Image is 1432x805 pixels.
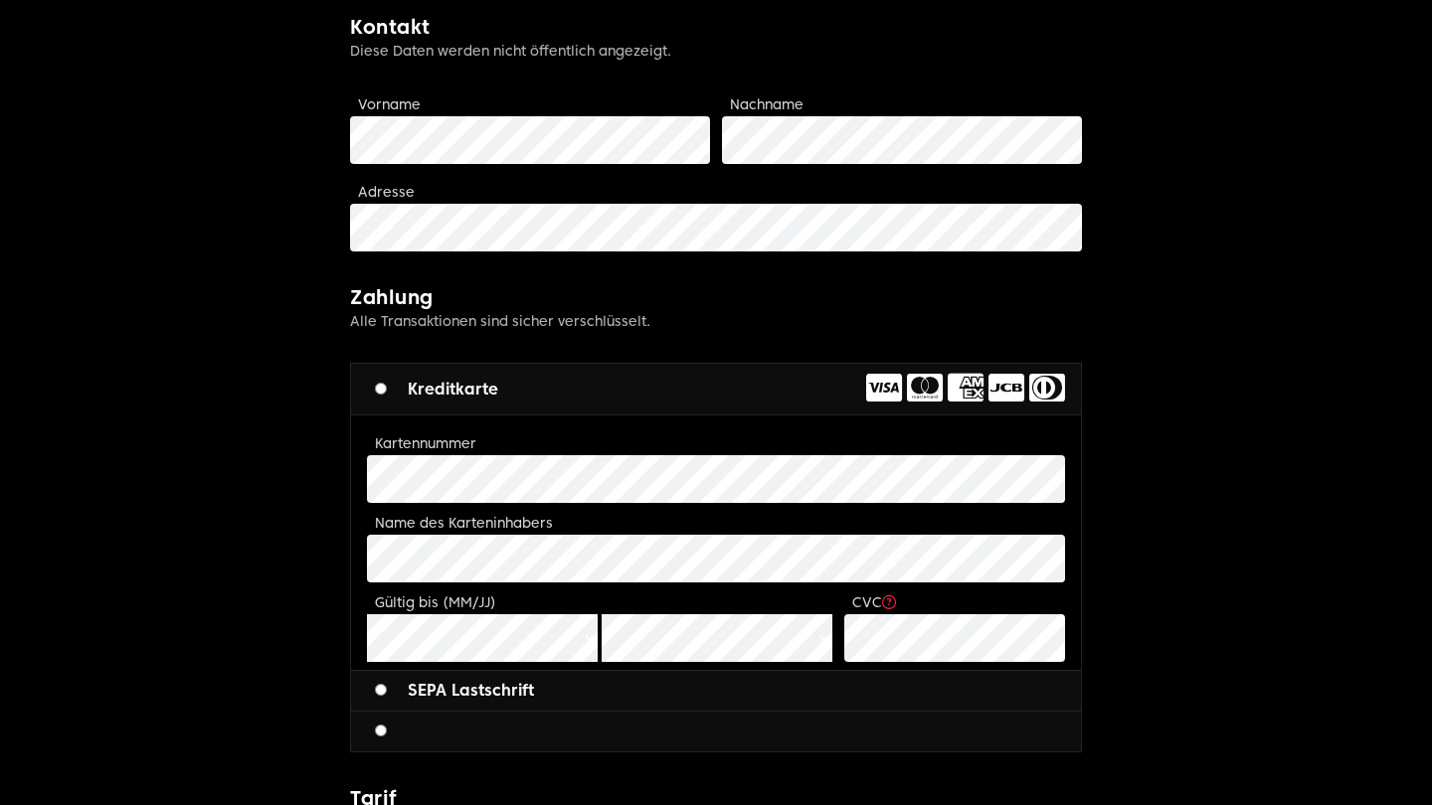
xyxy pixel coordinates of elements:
[350,41,1082,61] p: Diese Daten werden nicht öffentlich angezeigt.
[350,283,1082,311] h2: Zahlung
[375,594,496,610] label: Gültig bis (MM/JJ)
[375,383,387,395] input: Kreditkarte
[375,378,498,402] label: Kreditkarte
[375,515,553,531] label: Name des Karteninhabers
[852,594,896,610] label: CVC
[350,311,1082,331] p: Alle Transaktionen sind sicher verschlüsselt.
[375,684,387,696] input: SEPA Lastschrift
[375,435,476,451] label: Kartennummer
[375,679,534,703] label: SEPA Lastschrift
[730,96,804,112] label: Nachname
[350,13,1082,41] h2: Kontakt
[358,184,415,200] label: Adresse
[358,96,421,112] label: Vorname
